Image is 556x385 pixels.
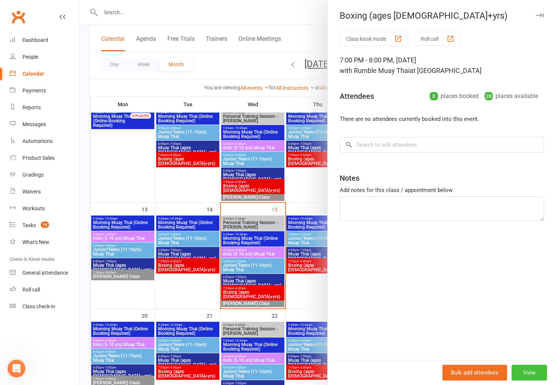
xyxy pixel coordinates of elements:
[414,32,461,46] button: Roll call
[9,192,24,207] div: Profile image for Bec
[27,117,36,125] div: Bec
[10,99,79,116] a: Reports
[38,200,59,208] div: • [DATE]
[27,144,36,152] div: Bec
[10,65,79,82] a: Calendar
[100,233,149,263] button: Help
[38,144,59,152] div: • [DATE]
[340,173,359,183] div: Notes
[22,88,46,94] div: Payments
[10,82,79,99] a: Payments
[410,67,482,74] span: at [GEOGRAPHIC_DATA]
[340,67,410,74] span: with Rumble Muay Thai
[340,91,374,101] div: Attendees
[38,89,59,97] div: • [DATE]
[55,3,96,16] h1: Messages
[60,252,89,257] span: Messages
[38,34,59,42] div: • [DATE]
[27,227,33,235] div: Jia
[50,233,99,263] button: Messages
[442,365,507,381] button: Bulk add attendees
[9,82,24,97] div: Profile image for Bec
[10,32,79,49] a: Dashboard
[27,89,36,97] div: Bec
[10,166,79,183] a: Gradings
[27,200,36,208] div: Bec
[10,265,79,281] a: General attendance kiosk mode
[9,54,24,69] div: Profile image for Jessica
[27,165,32,171] span: 😅
[485,92,493,100] div: 20
[10,49,79,65] a: People
[430,91,479,101] div: places booked
[71,61,92,69] div: • [DATE]
[340,114,544,123] li: There are no attendees currently booked into this event.
[10,298,79,315] a: Class kiosk mode
[9,220,24,235] div: Profile image for Jia
[340,55,544,76] div: 7:00 PM - 8:00 PM, [DATE]
[10,200,79,217] a: Workouts
[340,32,408,46] button: Class kiosk mode
[22,303,55,309] div: Class check-in
[10,217,79,234] a: Tasks 10
[328,10,556,21] div: Boxing (ages [DEMOGRAPHIC_DATA]+yrs)
[27,172,33,180] div: Jia
[22,270,68,276] div: General attendance
[22,71,44,77] div: Calendar
[131,3,145,16] div: Close
[340,186,544,195] div: Add notes for this class / appointment below
[9,109,24,124] div: Profile image for Bec
[22,222,36,228] div: Tasks
[10,116,79,133] a: Messages
[22,287,40,293] div: Roll call
[9,137,24,152] div: Profile image for Bec
[10,150,79,166] a: Product Sales
[9,165,24,180] div: Profile image for Jia
[22,37,48,43] div: Dashboard
[9,26,24,41] div: Profile image for Bec
[38,117,59,125] div: • [DATE]
[118,252,130,257] span: Help
[22,189,41,195] div: Waivers
[17,252,33,257] span: Home
[34,227,55,235] div: • [DATE]
[22,239,49,245] div: What's New
[10,133,79,150] a: Automations
[7,360,25,378] iframe: Intercom live chat
[41,211,109,226] button: Ask a question
[27,54,174,60] span: Pefect!! Thank you that's exactly what i need! Legend :)
[10,234,79,251] a: What's New
[27,61,70,69] div: [PERSON_NAME]
[22,121,46,127] div: Messages
[22,54,38,60] div: People
[22,155,55,161] div: Product Sales
[9,7,28,26] a: Clubworx
[34,172,55,180] div: • [DATE]
[10,281,79,298] a: Roll call
[22,138,53,144] div: Automations
[10,183,79,200] a: Waivers
[22,172,44,178] div: Gradings
[485,91,538,101] div: places available
[430,92,438,100] div: 0
[512,365,547,381] button: View
[41,221,49,228] span: 10
[27,34,36,42] div: Bec
[340,137,544,153] input: Search to add attendees
[22,205,45,211] div: Workouts
[22,104,41,110] div: Reports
